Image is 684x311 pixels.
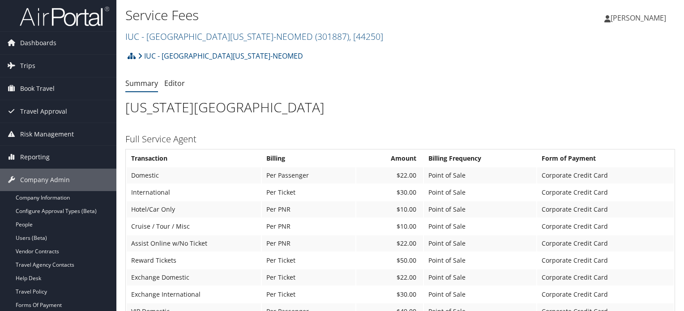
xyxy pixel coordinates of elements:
td: $22.00 [356,235,423,251]
span: Reporting [20,146,50,168]
td: Point of Sale [424,167,536,183]
td: Exchange Domestic [127,269,261,285]
th: Transaction [127,150,261,166]
td: Per PNR [262,235,355,251]
th: Form of Payment [537,150,674,166]
td: Per Ticket [262,252,355,268]
td: Point of Sale [424,252,536,268]
span: ( 301887 ) [315,30,349,43]
td: Exchange International [127,286,261,302]
h1: Service Fees [125,6,492,25]
td: Per Ticket [262,286,355,302]
td: Domestic [127,167,261,183]
td: Point of Sale [424,201,536,217]
h3: Full Service Agent [125,133,675,145]
td: International [127,184,261,200]
td: Hotel/Car Only [127,201,261,217]
td: Point of Sale [424,286,536,302]
a: IUC - [GEOGRAPHIC_DATA][US_STATE]-NEOMED [125,30,383,43]
td: Cruise / Tour / Misc [127,218,261,234]
td: Corporate Credit Card [537,269,674,285]
td: $22.00 [356,269,423,285]
td: Corporate Credit Card [537,184,674,200]
span: Dashboards [20,32,56,54]
a: Summary [125,78,158,88]
span: [PERSON_NAME] [611,13,666,23]
span: Book Travel [20,77,55,100]
td: Per PNR [262,218,355,234]
h1: [US_STATE][GEOGRAPHIC_DATA] [125,98,675,117]
td: Point of Sale [424,269,536,285]
td: Per Ticket [262,269,355,285]
td: $30.00 [356,184,423,200]
td: Corporate Credit Card [537,252,674,268]
td: Corporate Credit Card [537,201,674,217]
td: $50.00 [356,252,423,268]
td: Corporate Credit Card [537,235,674,251]
td: $30.00 [356,286,423,302]
td: Corporate Credit Card [537,167,674,183]
td: Point of Sale [424,184,536,200]
span: Company Admin [20,169,70,191]
th: Billing [262,150,355,166]
td: $10.00 [356,201,423,217]
td: Point of Sale [424,235,536,251]
span: Trips [20,55,35,77]
td: Per Ticket [262,184,355,200]
a: [PERSON_NAME] [604,4,675,31]
a: IUC - [GEOGRAPHIC_DATA][US_STATE]-NEOMED [138,47,303,65]
span: , [ 44250 ] [349,30,383,43]
th: Amount [356,150,423,166]
img: airportal-logo.png [20,6,109,27]
td: $10.00 [356,218,423,234]
td: Assist Online w/No Ticket [127,235,261,251]
td: Corporate Credit Card [537,286,674,302]
th: Billing Frequency [424,150,536,166]
td: Per PNR [262,201,355,217]
td: Per Passenger [262,167,355,183]
td: Corporate Credit Card [537,218,674,234]
td: $22.00 [356,167,423,183]
span: Travel Approval [20,100,67,123]
td: Reward Tickets [127,252,261,268]
td: Point of Sale [424,218,536,234]
span: Risk Management [20,123,74,145]
a: Editor [164,78,185,88]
